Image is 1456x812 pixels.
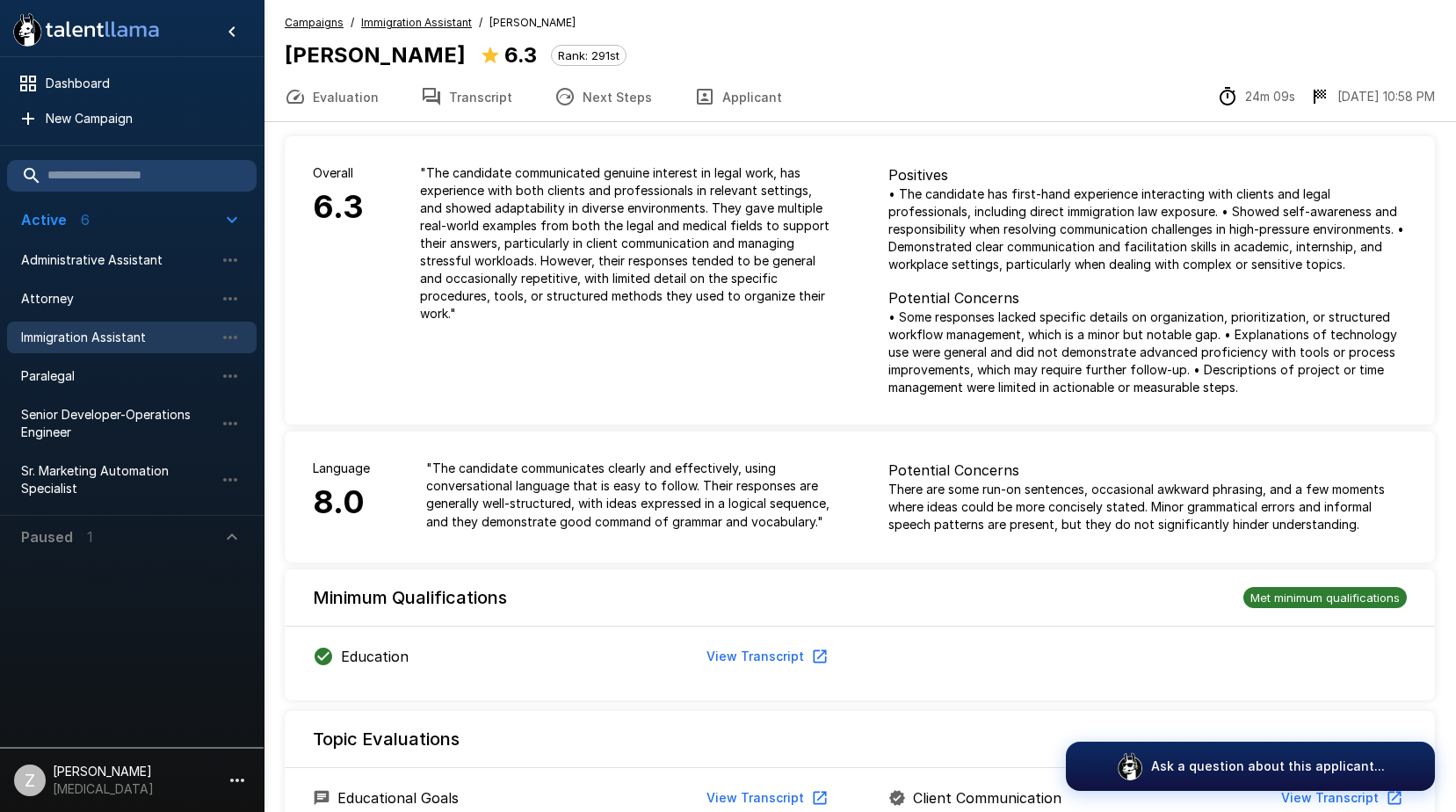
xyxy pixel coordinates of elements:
[361,16,472,29] u: Immigration Assistant
[341,646,409,667] p: Education
[888,185,1408,273] p: • The candidate has first-hand experience interacting with clients and legal professionals, inclu...
[888,164,1408,185] p: Positives
[1337,88,1435,105] p: [DATE] 10:58 PM
[351,14,354,32] span: /
[313,725,460,753] h6: Topic Evaluations
[400,72,533,121] button: Transcript
[313,477,370,528] h6: 8.0
[313,164,364,182] p: Overall
[1243,591,1407,605] span: Met minimum qualifications
[285,42,466,68] b: [PERSON_NAME]
[552,48,626,62] span: Rank: 291st
[888,287,1408,308] p: Potential Concerns
[888,481,1408,533] p: There are some run-on sentences, occasional awkward phrasing, and a few moments where ideas could...
[913,787,1061,808] p: Client Communication
[313,182,364,233] h6: 6.3
[1309,86,1435,107] div: The date and time when the interview was completed
[504,42,537,68] b: 6.3
[426,460,832,530] p: " The candidate communicates clearly and effectively, using conversational language that is easy ...
[1151,758,1385,775] p: Ask a question about this applicant...
[264,72,400,121] button: Evaluation
[285,16,344,29] u: Campaigns
[1066,742,1435,791] button: Ask a question about this applicant...
[1217,86,1295,107] div: The time between starting and completing the interview
[337,787,459,808] p: Educational Goals
[888,308,1408,396] p: • Some responses lacked specific details on organization, prioritization, or structured workflow ...
[888,460,1408,481] p: Potential Concerns
[699,641,832,673] button: View Transcript
[420,164,832,323] p: " The candidate communicated genuine interest in legal work, has experience with both clients and...
[479,14,482,32] span: /
[313,584,507,612] h6: Minimum Qualifications
[673,72,803,121] button: Applicant
[1116,752,1144,780] img: logo_glasses@2x.png
[489,14,576,32] span: [PERSON_NAME]
[313,460,370,477] p: Language
[533,72,673,121] button: Next Steps
[1245,88,1295,105] p: 24m 09s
